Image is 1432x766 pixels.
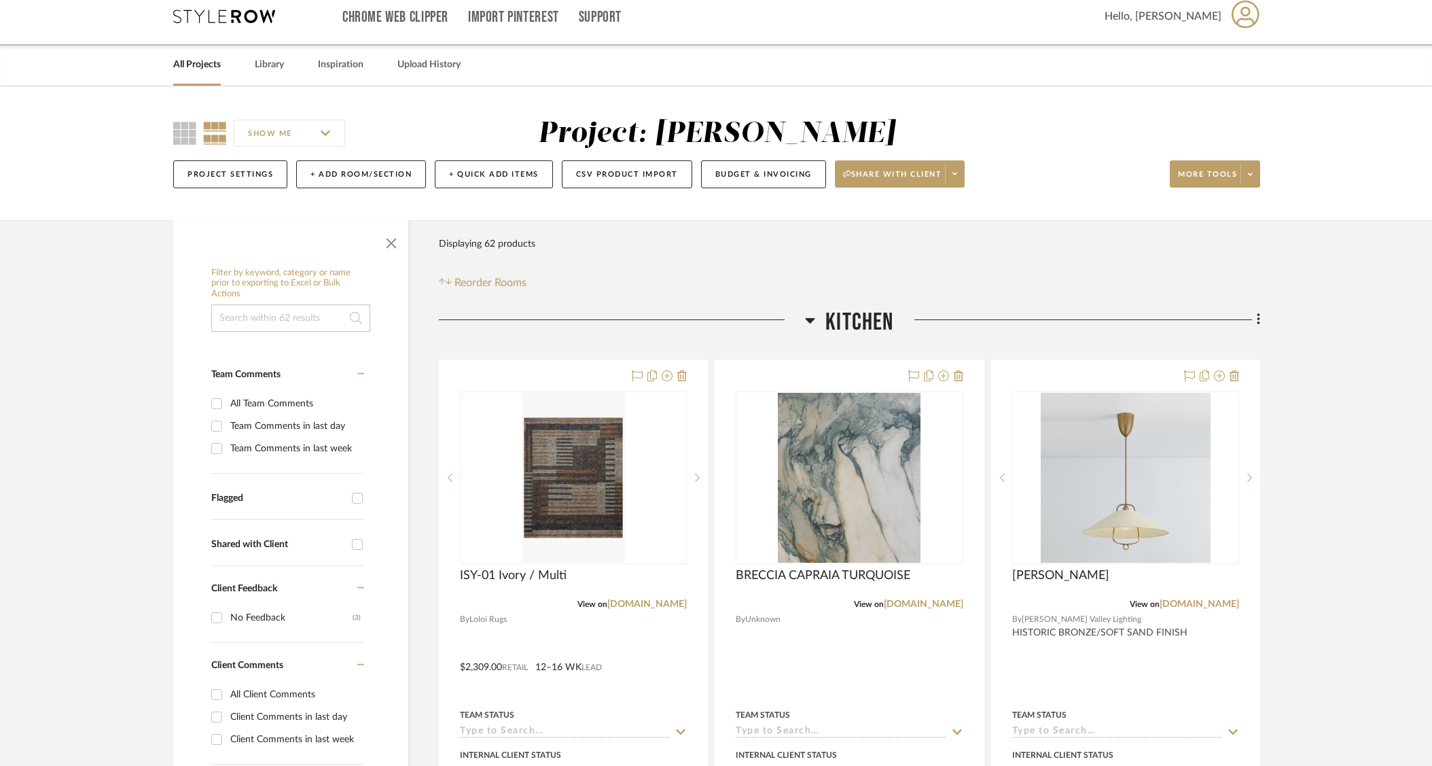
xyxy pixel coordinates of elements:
[736,613,745,626] span: By
[1160,599,1239,609] a: [DOMAIN_NAME]
[1012,749,1113,761] div: Internal Client Status
[825,308,893,337] span: Kitchen
[1012,709,1067,721] div: Team Status
[778,393,920,563] img: BRECCIA CAPRAIA TURQUOISE
[736,749,837,761] div: Internal Client Status
[230,438,361,459] div: Team Comments in last week
[230,729,361,750] div: Client Comments in last week
[230,684,361,706] div: All Client Comments
[230,415,361,437] div: Team Comments in last day
[1130,600,1160,608] span: View on
[736,568,910,583] span: BRECCIA CAPRAIA TURQUOISE
[736,726,946,739] input: Type to Search…
[562,160,692,188] button: CSV Product Import
[439,275,526,291] button: Reorder Rooms
[1170,160,1260,188] button: More tools
[342,12,448,23] a: Chrome Web Clipper
[230,393,361,415] div: All Team Comments
[435,160,553,188] button: + Quick Add Items
[460,726,670,739] input: Type to Search…
[736,392,962,563] div: 0
[460,568,567,583] span: ISY-01 Ivory / Multi
[460,749,561,761] div: Internal Client Status
[1012,613,1022,626] span: By
[884,599,963,609] a: [DOMAIN_NAME]
[854,600,884,608] span: View on
[173,160,287,188] button: Project Settings
[607,599,687,609] a: [DOMAIN_NAME]
[211,268,370,300] h6: Filter by keyword, category or name prior to exporting to Excel or Bulk Actions
[230,607,353,629] div: No Feedback
[579,12,622,23] a: Support
[211,304,370,332] input: Search within 62 results
[211,370,281,379] span: Team Comments
[230,706,361,728] div: Client Comments in last day
[211,493,345,504] div: Flagged
[745,613,781,626] span: Unknown
[1178,169,1237,190] span: More tools
[1012,568,1109,583] span: [PERSON_NAME]
[211,539,345,551] div: Shared with Client
[468,12,559,23] a: Import Pinterest
[469,613,507,626] span: Loloi Rugs
[255,56,284,74] a: Library
[211,661,283,670] span: Client Comments
[318,56,363,74] a: Inspiration
[439,230,535,258] div: Displaying 62 products
[736,709,790,721] div: Team Status
[835,160,965,188] button: Share with client
[843,169,942,190] span: Share with client
[353,607,361,629] div: (3)
[378,227,405,254] button: Close
[397,56,461,74] a: Upload History
[1012,726,1223,739] input: Type to Search…
[701,160,826,188] button: Budget & Invoicing
[460,709,514,721] div: Team Status
[460,613,469,626] span: By
[211,584,277,593] span: Client Feedback
[522,393,624,563] img: ISY-01 Ivory / Multi
[577,600,607,608] span: View on
[296,160,426,188] button: + Add Room/Section
[538,120,895,148] div: Project: [PERSON_NAME]
[1041,393,1211,563] img: Pawley
[173,56,221,74] a: All Projects
[454,275,526,291] span: Reorder Rooms
[1105,8,1221,24] span: Hello, [PERSON_NAME]
[1022,613,1141,626] span: [PERSON_NAME] Valley Lighting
